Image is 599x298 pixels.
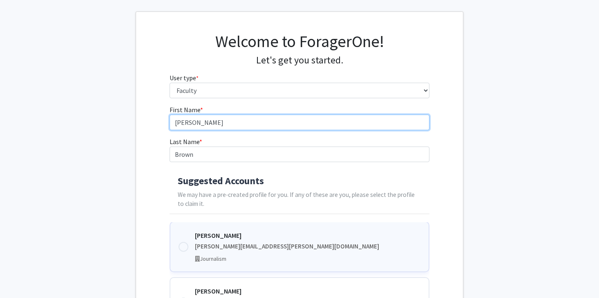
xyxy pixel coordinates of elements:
[170,54,430,66] h4: Let's get you started.
[195,286,421,296] div: [PERSON_NAME]
[178,175,422,187] h4: Suggested Accounts
[170,73,199,83] label: User type
[195,230,421,240] div: [PERSON_NAME]
[6,261,35,292] iframe: Chat
[170,106,200,114] span: First Name
[170,138,199,146] span: Last Name
[200,255,226,262] span: Journalism
[170,32,430,51] h1: Welcome to ForagerOne!
[178,190,422,209] p: We may have a pre-created profile for you. If any of these are you, please select the profile to ...
[195,242,421,251] div: [PERSON_NAME][EMAIL_ADDRESS][PERSON_NAME][DOMAIN_NAME]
